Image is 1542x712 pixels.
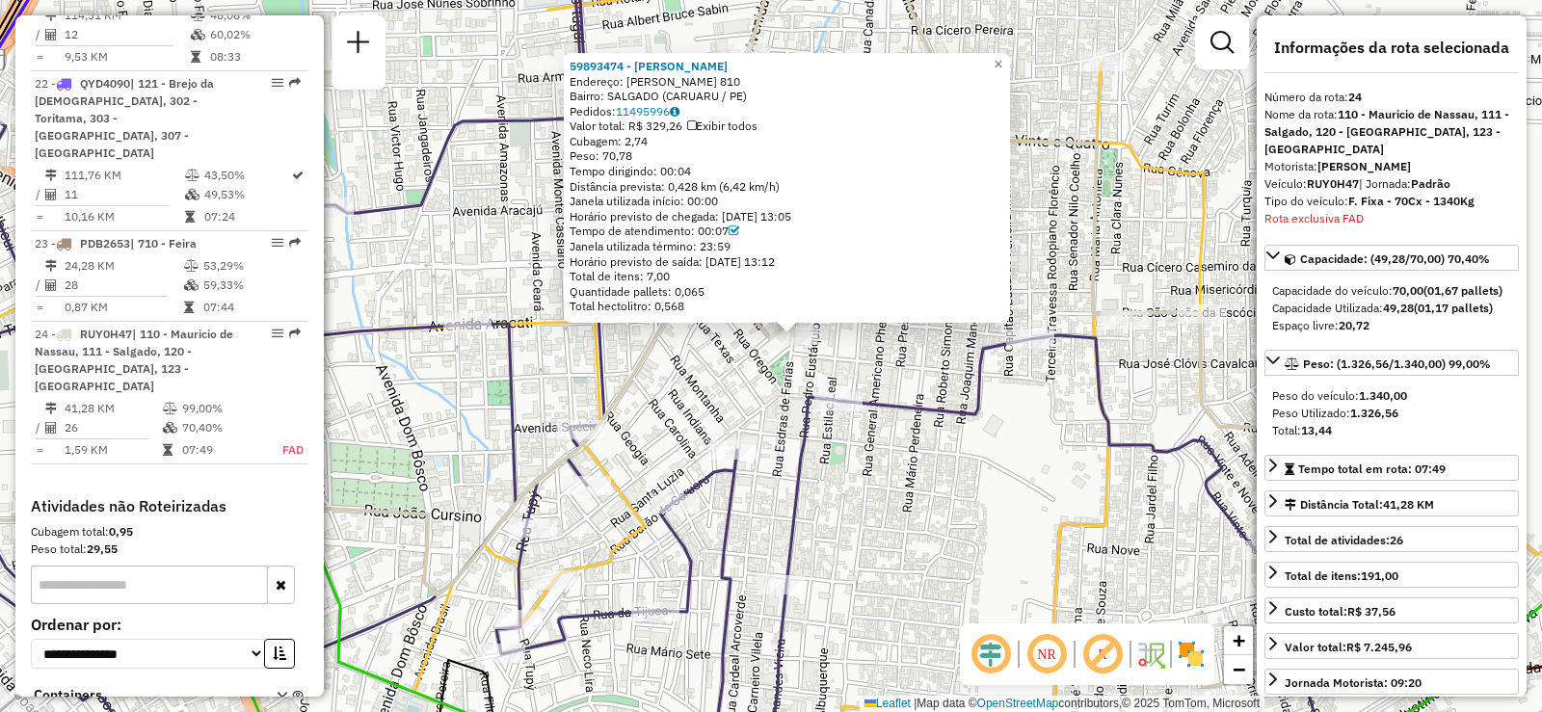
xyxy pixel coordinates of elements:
[1224,626,1253,655] a: Zoom in
[185,211,195,223] i: Tempo total em rota
[203,185,290,204] td: 49,53%
[45,422,57,434] i: Total de Atividades
[1272,300,1511,317] div: Capacidade Utilizada:
[570,59,728,73] strong: 59893474 - [PERSON_NAME]
[1411,176,1450,191] strong: Padrão
[209,47,301,66] td: 08:33
[914,697,917,710] span: |
[729,224,739,238] a: Com service time
[163,403,177,414] i: % de utilização do peso
[35,25,44,44] td: /
[570,89,1004,104] div: Bairro: SALGADO (CARUARU / PE)
[163,422,177,434] i: % de utilização da cubagem
[45,189,57,200] i: Total de Atividades
[181,399,261,418] td: 99,00%
[202,298,300,317] td: 07:44
[35,76,214,160] span: | 121 - Brejo da [DEMOGRAPHIC_DATA], 302 - Toritama, 303 - [GEOGRAPHIC_DATA], 307 - [GEOGRAPHIC_D...
[1301,423,1332,437] strong: 13,44
[272,237,283,249] em: Opções
[570,239,1004,254] div: Janela utilizada término: 23:59
[1264,39,1519,57] h4: Informações da rota selecionada
[109,524,133,539] strong: 0,95
[570,194,1004,209] div: Janela utilizada início: 00:00
[339,23,378,66] a: Nova sessão e pesquisa
[1264,380,1519,447] div: Peso: (1.326,56/1.340,00) 99,00%
[35,418,44,437] td: /
[1264,633,1519,659] a: Valor total:R$ 7.245,96
[64,399,162,418] td: 41,28 KM
[570,224,1004,239] div: Tempo de atendimento: 00:07
[1285,567,1398,585] div: Total de itens:
[35,76,214,160] span: 22 -
[570,148,1004,164] div: Peso: 70,78
[1414,301,1493,315] strong: (01,17 pallets)
[31,613,308,636] label: Ordenar por:
[45,170,57,181] i: Distância Total
[1264,89,1519,106] div: Número da rota:
[864,697,911,710] a: Leaflet
[1272,405,1511,422] div: Peso Utilizado:
[1264,275,1519,342] div: Capacidade: (49,28/70,00) 70,40%
[35,327,233,393] span: | 110 - Mauricio de Nassau, 111 - Salgado, 120 - [GEOGRAPHIC_DATA], 123 - [GEOGRAPHIC_DATA]
[570,104,1004,119] div: Pedidos:
[289,77,301,89] em: Rota exportada
[1233,628,1245,652] span: +
[977,697,1059,710] a: OpenStreetMap
[570,299,1004,314] div: Total hectolitro: 0,568
[1383,301,1414,315] strong: 49,28
[31,541,308,558] div: Peso total:
[1359,176,1450,191] span: | Jornada:
[1272,388,1407,403] span: Peso do veículo:
[968,631,1014,677] span: Ocultar deslocamento
[1272,317,1511,334] div: Espaço livre:
[1348,194,1475,208] strong: F. Fixa - 70Cx - 1340Kg
[191,10,205,21] i: % de utilização do peso
[185,189,199,200] i: % de utilização da cubagem
[31,497,308,515] h4: Atividades não Roteirizadas
[1272,282,1511,300] div: Capacidade do veículo:
[45,403,57,414] i: Distância Total
[202,256,300,276] td: 53,29%
[1264,158,1519,175] div: Motorista:
[35,207,44,226] td: =
[570,119,1004,134] div: Valor total: R$ 329,26
[289,328,301,339] em: Rota exportada
[1264,245,1519,271] a: Capacidade: (49,28/70,00) 70,40%
[163,444,173,456] i: Tempo total em rota
[1264,106,1519,158] div: Nome da rota:
[1264,210,1519,227] div: Rota exclusiva FAD
[64,185,184,204] td: 11
[272,77,283,89] em: Opções
[1272,422,1511,439] div: Total:
[570,179,1004,195] div: Distância prevista: 0,428 km (6,42 km/h)
[1135,639,1166,670] img: Fluxo de ruas
[1285,639,1412,656] div: Valor total:
[64,47,190,66] td: 9,53 KM
[1307,176,1359,191] strong: RUY0H47
[670,106,679,118] i: Observações
[1264,562,1519,588] a: Total de itens:191,00
[1285,674,1422,692] div: Jornada Motorista: 09:20
[191,29,205,40] i: % de utilização da cubagem
[264,639,295,669] button: Ordem crescente
[687,119,758,133] span: Exibir todos
[1348,90,1362,104] strong: 24
[570,74,1004,90] div: Endereço: [PERSON_NAME] 810
[184,279,199,291] i: % de utilização da cubagem
[1264,526,1519,552] a: Total de atividades:26
[35,185,44,204] td: /
[64,25,190,44] td: 12
[64,276,183,295] td: 28
[987,53,1010,76] a: Close popup
[1317,159,1411,173] strong: [PERSON_NAME]
[203,207,290,226] td: 07:24
[64,298,183,317] td: 0,87 KM
[202,276,300,295] td: 59,33%
[1024,631,1070,677] span: Ocultar NR
[1264,490,1519,516] a: Distância Total:41,28 KM
[1285,603,1396,620] div: Custo total:
[80,76,130,91] span: QYD4090
[64,256,183,276] td: 24,28 KM
[1350,406,1398,420] strong: 1.326,56
[184,260,199,272] i: % de utilização do peso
